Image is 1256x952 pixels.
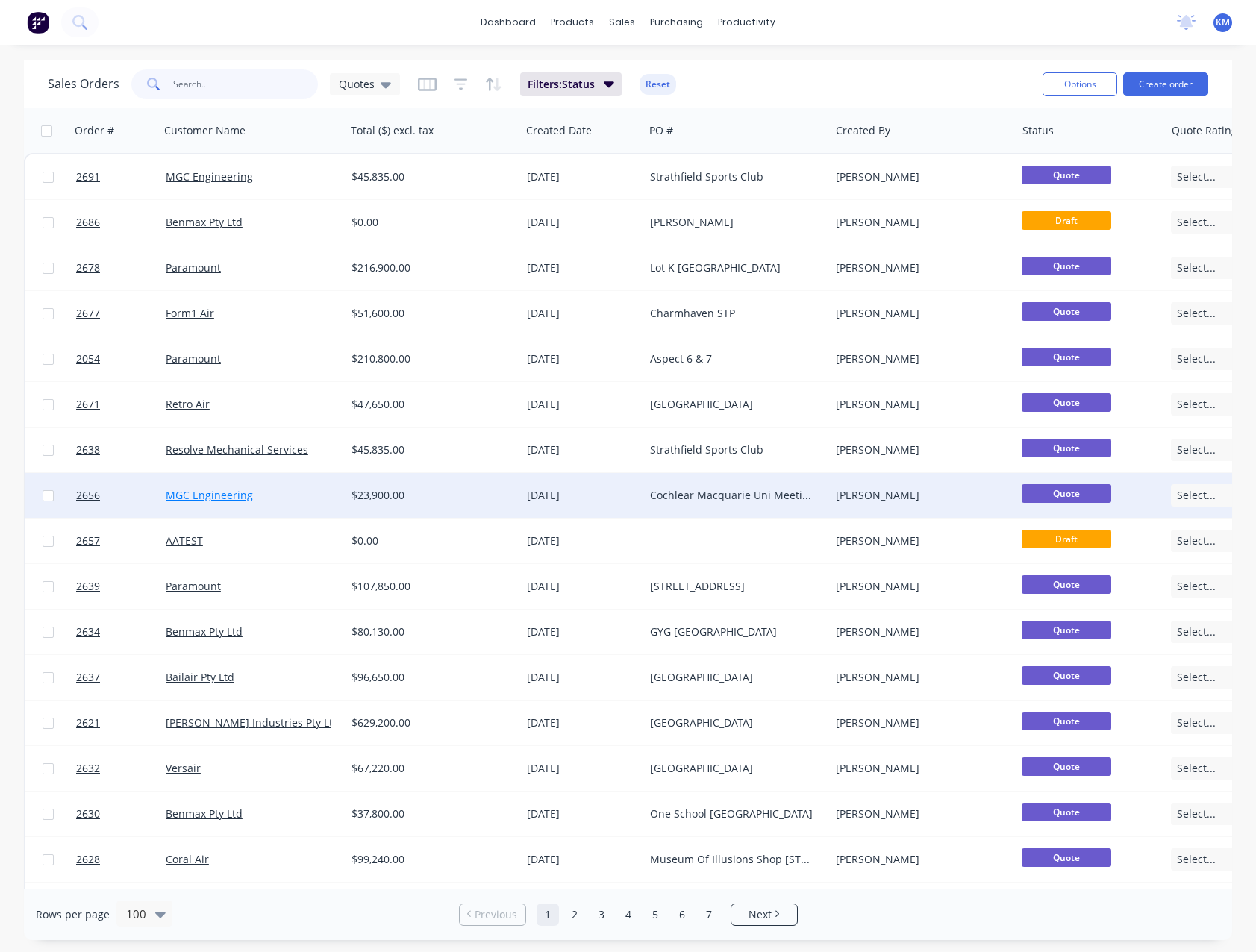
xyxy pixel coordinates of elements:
[527,807,638,821] div: [DATE]
[1022,575,1111,594] span: Quote
[527,852,638,867] div: [DATE]
[76,837,166,882] a: 2628
[1177,761,1216,776] span: Select...
[1177,488,1216,503] span: Select...
[650,397,816,412] div: [GEOGRAPHIC_DATA]
[75,123,114,138] div: Order #
[352,169,507,184] div: $45,835.00
[836,397,1002,412] div: [PERSON_NAME]
[166,169,253,184] a: MGC Engineering
[352,215,507,230] div: $0.00
[527,169,638,184] div: [DATE]
[527,533,638,548] div: [DATE]
[527,670,638,685] div: [DATE]
[526,123,592,138] div: Created Date
[166,488,253,502] a: MGC Engineering
[1022,530,1111,548] span: Draft
[76,852,100,867] span: 2628
[76,715,100,730] span: 2621
[352,442,507,457] div: $45,835.00
[527,397,638,412] div: [DATE]
[352,761,507,776] div: $67,220.00
[76,215,100,230] span: 2686
[166,715,340,730] a: [PERSON_NAME] Industries Pty Ltd
[76,701,166,745] a: 2621
[527,624,638,639] div: [DATE]
[1022,302,1111,321] span: Quote
[1022,166,1111,184] span: Quote
[1022,393,1111,412] span: Quote
[836,488,1002,503] div: [PERSON_NAME]
[1022,484,1111,503] span: Quote
[617,904,640,926] a: Page 4
[1177,351,1216,366] span: Select...
[166,442,308,457] a: Resolve Mechanical Services
[1022,621,1111,639] span: Quote
[1177,715,1216,730] span: Select...
[749,907,772,922] span: Next
[1043,72,1117,96] button: Options
[1022,757,1111,776] span: Quote
[76,519,166,563] a: 2657
[76,883,166,927] a: 2620
[460,907,525,922] a: Previous page
[836,215,1002,230] div: [PERSON_NAME]
[1022,712,1111,730] span: Quote
[650,488,816,503] div: Cochlear Macquarie Uni Meeting Rooms
[164,123,246,138] div: Customer Name
[1022,123,1054,138] div: Status
[352,260,507,275] div: $216,900.00
[453,904,804,926] ul: Pagination
[527,306,638,321] div: [DATE]
[352,670,507,685] div: $96,650.00
[27,11,49,34] img: Factory
[649,123,673,138] div: PO #
[76,655,166,700] a: 2637
[76,428,166,472] a: 2638
[352,807,507,821] div: $37,800.00
[352,397,507,412] div: $47,650.00
[836,260,1002,275] div: [PERSON_NAME]
[836,442,1002,457] div: [PERSON_NAME]
[640,74,676,95] button: Reset
[76,154,166,199] a: 2691
[76,792,166,836] a: 2630
[76,624,100,639] span: 2634
[352,351,507,366] div: $210,800.00
[1022,803,1111,821] span: Quote
[650,260,816,275] div: Lot K [GEOGRAPHIC_DATA]
[1177,807,1216,821] span: Select...
[836,670,1002,685] div: [PERSON_NAME]
[1177,260,1216,275] span: Select...
[527,351,638,366] div: [DATE]
[1172,123,1237,138] div: Quote Rating
[166,533,203,548] a: AATEST
[76,336,166,381] a: 2054
[1022,211,1111,230] span: Draft
[1177,852,1216,867] span: Select...
[650,351,816,366] div: Aspect 6 & 7
[836,169,1002,184] div: [PERSON_NAME]
[76,260,100,275] span: 2678
[698,904,720,926] a: Page 7
[1022,439,1111,457] span: Quote
[166,215,243,229] a: Benmax Pty Ltd
[527,442,638,457] div: [DATE]
[76,473,166,518] a: 2656
[836,579,1002,594] div: [PERSON_NAME]
[339,76,375,92] span: Quotes
[1022,348,1111,366] span: Quote
[671,904,693,926] a: Page 6
[563,904,586,926] a: Page 2
[1177,670,1216,685] span: Select...
[352,852,507,867] div: $99,240.00
[1177,533,1216,548] span: Select...
[650,442,816,457] div: Strathfield Sports Club
[543,11,602,34] div: products
[650,761,816,776] div: [GEOGRAPHIC_DATA]
[76,382,166,427] a: 2671
[76,807,100,821] span: 2630
[76,488,100,503] span: 2656
[76,351,100,366] span: 2054
[1022,666,1111,685] span: Quote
